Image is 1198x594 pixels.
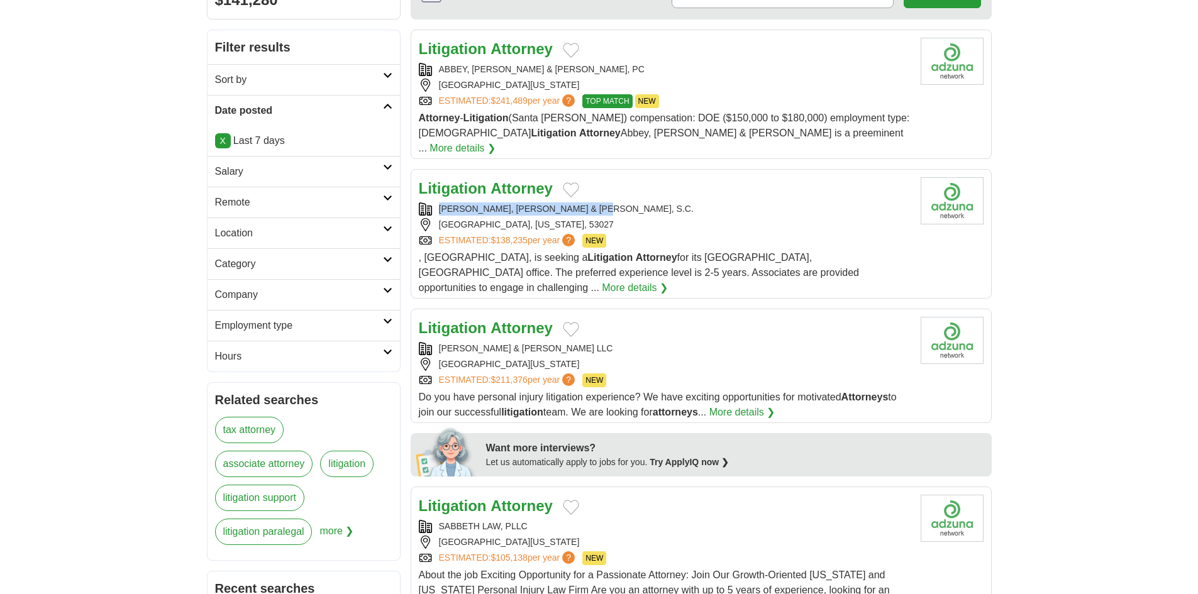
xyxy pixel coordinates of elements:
[587,252,633,263] strong: Litigation
[491,40,553,57] strong: Attorney
[419,218,911,231] div: [GEOGRAPHIC_DATA], [US_STATE], 53027
[491,235,527,245] span: $138,235
[419,392,897,417] span: Do you have personal injury litigation experience? We have exciting opportunities for motivated t...
[215,349,383,364] h2: Hours
[215,287,383,302] h2: Company
[419,40,487,57] strong: Litigation
[320,451,374,477] a: litigation
[439,234,578,248] a: ESTIMATED:$138,235per year?
[208,64,400,95] a: Sort by
[215,133,231,148] a: X
[650,457,729,467] a: Try ApplyIQ now ❯
[582,94,632,108] span: TOP MATCH
[215,390,392,409] h2: Related searches
[419,113,460,123] strong: Attorney
[419,202,911,216] div: [PERSON_NAME], [PERSON_NAME] & [PERSON_NAME], S.C.
[419,319,553,336] a: Litigation Attorney
[215,133,392,148] p: Last 7 days
[491,553,527,563] span: $105,138
[215,195,383,210] h2: Remote
[419,180,487,197] strong: Litigation
[419,342,911,355] div: [PERSON_NAME] & [PERSON_NAME] LLC
[562,234,575,246] span: ?
[439,94,578,108] a: ESTIMATED:$241,489per year?
[419,536,911,549] div: [GEOGRAPHIC_DATA][US_STATE]
[208,279,400,310] a: Company
[501,407,543,417] strong: litigation
[430,141,496,156] a: More details ❯
[562,94,575,107] span: ?
[208,341,400,371] a: Hours
[486,456,984,469] div: Let us automatically apply to jobs for you.
[531,128,576,138] strong: Litigation
[416,426,477,476] img: apply-iq-scientist.png
[319,519,353,553] span: more ❯
[563,500,579,515] button: Add to favorite jobs
[215,519,313,545] a: litigation paralegal
[709,405,775,420] a: More details ❯
[491,375,527,385] span: $211,376
[419,319,487,336] strong: Litigation
[215,72,383,87] h2: Sort by
[563,322,579,337] button: Add to favorite jobs
[563,182,579,197] button: Add to favorite jobs
[215,256,383,272] h2: Category
[582,551,606,565] span: NEW
[208,187,400,217] a: Remote
[419,79,911,92] div: [GEOGRAPHIC_DATA][US_STATE]
[419,113,910,153] span: - (Santa [PERSON_NAME]) compensation: DOE ($150,000 to $180,000) employment type: [DEMOGRAPHIC_DA...
[419,497,487,514] strong: Litigation
[486,441,984,456] div: Want more interviews?
[582,234,606,248] span: NEW
[215,451,313,477] a: associate attorney
[215,417,284,443] a: tax attorney
[579,128,621,138] strong: Attorney
[491,180,553,197] strong: Attorney
[921,317,984,364] img: Company logo
[215,226,383,241] h2: Location
[636,252,677,263] strong: Attorney
[841,392,889,402] strong: Attorneys
[921,38,984,85] img: Company logo
[563,43,579,58] button: Add to favorite jobs
[419,520,911,533] div: SABBETH LAW, PLLC
[208,217,400,248] a: Location
[491,96,527,106] span: $241,489
[635,94,659,108] span: NEW
[582,373,606,387] span: NEW
[562,551,575,564] span: ?
[215,164,383,179] h2: Salary
[419,40,553,57] a: Litigation Attorney
[602,280,668,295] a: More details ❯
[419,497,553,514] a: Litigation Attorney
[208,310,400,341] a: Employment type
[208,248,400,279] a: Category
[439,551,578,565] a: ESTIMATED:$105,138per year?
[419,358,911,371] div: [GEOGRAPHIC_DATA][US_STATE]
[491,319,553,336] strong: Attorney
[208,156,400,187] a: Salary
[208,95,400,126] a: Date posted
[562,373,575,386] span: ?
[419,63,911,76] div: ABBEY, [PERSON_NAME] & [PERSON_NAME], PC
[653,407,698,417] strong: attorneys
[419,180,553,197] a: Litigation Attorney
[208,30,400,64] h2: Filter results
[419,252,859,293] span: , [GEOGRAPHIC_DATA], is seeking a for its [GEOGRAPHIC_DATA], [GEOGRAPHIC_DATA] office. The prefer...
[491,497,553,514] strong: Attorney
[921,177,984,224] img: Company logo
[921,495,984,542] img: Company logo
[215,318,383,333] h2: Employment type
[215,485,305,511] a: litigation support
[215,103,383,118] h2: Date posted
[439,373,578,387] a: ESTIMATED:$211,376per year?
[463,113,509,123] strong: Litigation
